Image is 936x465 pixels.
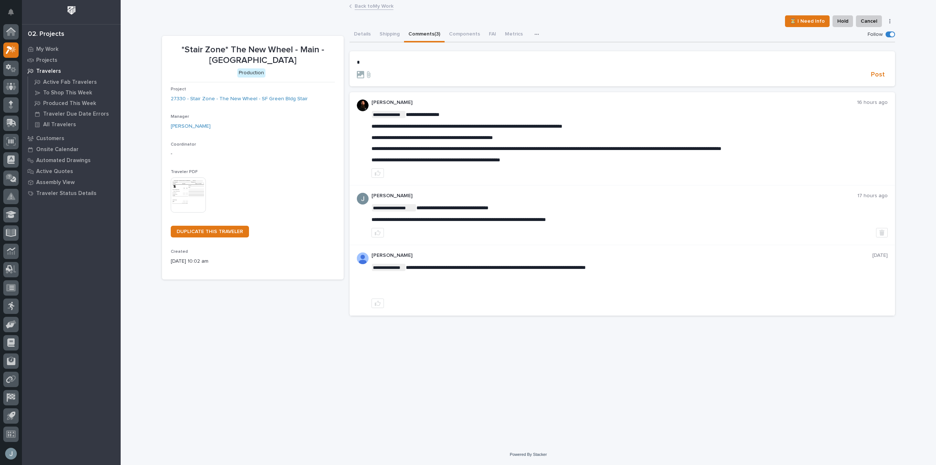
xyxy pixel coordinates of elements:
p: 17 hours ago [857,193,888,199]
a: Produced This Week [28,98,121,108]
p: Projects [36,57,57,64]
span: Post [871,71,885,79]
p: [PERSON_NAME] [371,193,857,199]
button: users-avatar [3,446,19,461]
span: ⏳ I Need Info [790,17,825,26]
p: 16 hours ago [857,100,888,106]
img: ACg8ocIJHU6JEmo4GV-3KL6HuSvSpWhSGqG5DdxF6tKpN6m2=s96-c [357,193,369,205]
a: Projects [22,55,121,65]
a: Active Fab Travelers [28,77,121,87]
a: Travelers [22,65,121,76]
img: zmKUmRVDQjmBLfnAs97p [357,100,369,111]
a: Customers [22,133,121,144]
a: Onsite Calendar [22,144,121,155]
p: All Travelers [43,121,76,128]
button: ⏳ I Need Info [785,15,830,27]
p: Follow [868,31,883,38]
a: All Travelers [28,119,121,130]
button: Shipping [375,27,404,42]
a: Traveler Status Details [22,188,121,199]
span: Coordinator [171,142,196,147]
span: Manager [171,115,189,119]
p: - [171,150,335,158]
p: Automated Drawings [36,157,91,164]
button: like this post [371,228,384,237]
button: FAI [484,27,501,42]
button: Delete post [876,228,888,237]
span: Created [171,250,188,254]
div: Production [237,68,265,78]
p: [DATE] 10:02 am [171,258,335,265]
button: Notifications [3,4,19,20]
p: Produced This Week [43,100,96,107]
p: Traveler Due Date Errors [43,111,109,117]
a: Powered By Stacker [510,452,547,457]
span: Hold [837,17,848,26]
a: 27330 - Stair Zone - The New Wheel - SF Green Bldg Stair [171,95,308,103]
p: My Work [36,46,58,53]
button: Details [350,27,375,42]
a: Back toMy Work [355,1,393,10]
button: Cancel [856,15,882,27]
p: Active Quotes [36,168,73,175]
p: [PERSON_NAME] [371,252,872,259]
p: Traveler Status Details [36,190,97,197]
div: 02. Projects [28,30,64,38]
img: Workspace Logo [65,4,78,17]
button: Metrics [501,27,527,42]
button: Post [868,71,888,79]
a: Traveler Due Date Errors [28,109,121,119]
p: [DATE] [872,252,888,259]
a: [PERSON_NAME] [171,123,211,130]
img: AOh14GhUnP333BqRmXh-vZ-TpYZQaFVsuOFmGre8SRZf2A=s96-c [357,252,369,264]
button: like this post [371,299,384,308]
p: Active Fab Travelers [43,79,97,86]
span: Project [171,87,186,91]
button: Hold [833,15,853,27]
p: Travelers [36,68,61,75]
span: Traveler PDF [171,170,198,174]
a: Automated Drawings [22,155,121,166]
a: My Work [22,44,121,55]
a: Active Quotes [22,166,121,177]
div: Notifications [9,9,19,20]
a: Assembly View [22,177,121,188]
p: Customers [36,135,64,142]
button: Components [445,27,484,42]
button: like this post [371,168,384,178]
p: *Stair Zone* The New Wheel - Main - [GEOGRAPHIC_DATA] [171,45,335,66]
p: Assembly View [36,179,75,186]
a: To Shop This Week [28,87,121,98]
span: DUPLICATE THIS TRAVELER [177,229,243,234]
a: DUPLICATE THIS TRAVELER [171,226,249,237]
p: [PERSON_NAME] [371,100,857,106]
p: To Shop This Week [43,90,92,96]
span: Cancel [861,17,877,26]
p: Onsite Calendar [36,146,79,153]
button: Comments (3) [404,27,445,42]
